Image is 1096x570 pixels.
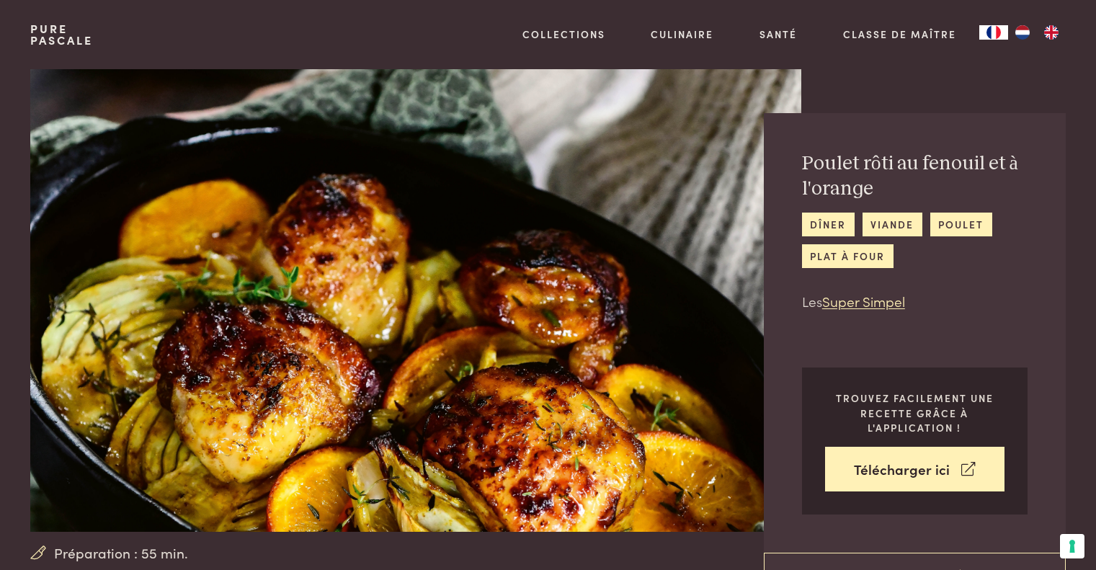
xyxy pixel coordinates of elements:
div: Language [979,25,1008,40]
a: Santé [759,27,797,42]
p: Trouvez facilement une recette grâce à l'application ! [825,391,1004,435]
a: EN [1037,25,1066,40]
a: Classe de maître [843,27,956,42]
p: Les [802,291,1028,312]
a: PurePascale [30,23,93,46]
h2: Poulet rôti au fenouil et à l'orange [802,151,1028,201]
a: plat à four [802,244,894,268]
span: Préparation : 55 min. [54,543,188,564]
ul: Language list [1008,25,1066,40]
a: NL [1008,25,1037,40]
a: Super Simpel [822,291,905,311]
a: FR [979,25,1008,40]
img: Poulet rôti au fenouil et à l'orange [30,69,801,532]
aside: Language selected: Français [979,25,1066,40]
a: Collections [522,27,605,42]
button: Vos préférences en matière de consentement pour les technologies de suivi [1060,534,1084,558]
a: Télécharger ici [825,447,1004,492]
a: poulet [930,213,992,236]
a: dîner [802,213,855,236]
a: Culinaire [651,27,713,42]
a: viande [863,213,922,236]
